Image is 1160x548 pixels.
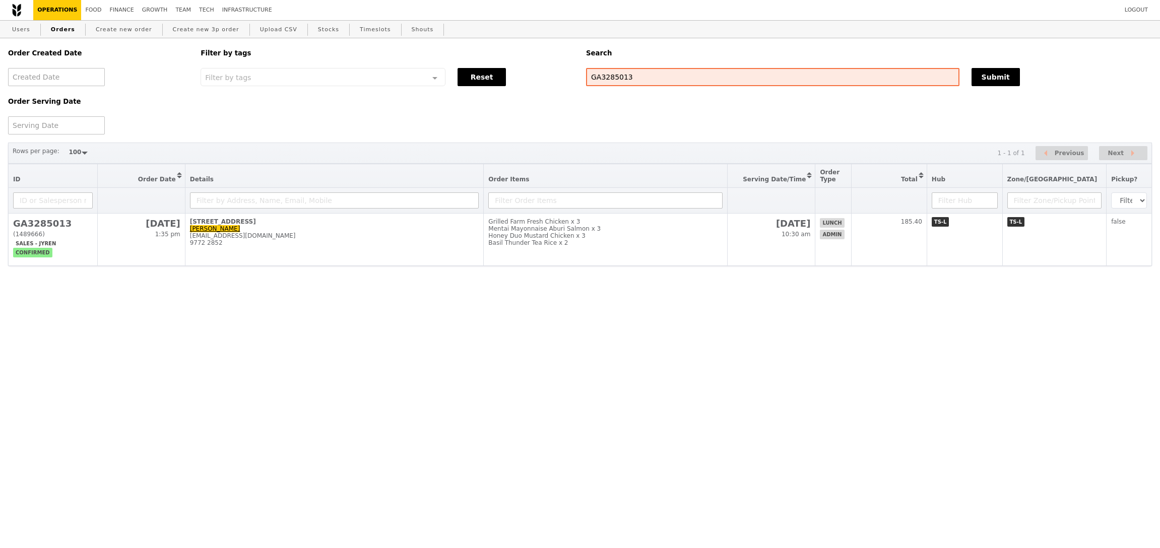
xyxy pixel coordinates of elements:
div: Basil Thunder Tea Rice x 2 [488,239,723,246]
span: Details [190,176,214,183]
h2: [DATE] [102,218,180,229]
input: Serving Date [8,116,105,134]
a: Stocks [314,21,343,39]
h5: Order Serving Date [8,98,188,105]
span: Next [1108,147,1124,159]
span: Order Type [820,169,840,183]
span: Order Items [488,176,529,183]
span: Sales - Jyren [13,239,58,248]
input: ID or Salesperson name [13,192,93,209]
a: [PERSON_NAME] [190,225,240,232]
span: Pickup? [1111,176,1137,183]
h5: Filter by tags [201,49,574,57]
a: Orders [47,21,79,39]
span: confirmed [13,248,52,257]
span: Hub [932,176,945,183]
div: Grilled Farm Fresh Chicken x 3 [488,218,723,225]
a: Upload CSV [256,21,301,39]
button: Previous [1036,146,1088,161]
span: 185.40 [901,218,922,225]
h2: GA3285013 [13,218,93,229]
input: Created Date [8,68,105,86]
span: lunch [820,218,844,228]
a: Create new 3p order [169,21,243,39]
span: TS-L [932,217,949,227]
input: Filter by Address, Name, Email, Mobile [190,192,479,209]
div: Mentai Mayonnaise Aburi Salmon x 3 [488,225,723,232]
span: 10:30 am [782,231,810,238]
span: Filter by tags [205,73,251,82]
span: TS-L [1007,217,1025,227]
span: 1:35 pm [155,231,180,238]
button: Reset [458,68,506,86]
span: Previous [1055,147,1084,159]
div: Honey Duo Mustard Chicken x 3 [488,232,723,239]
h5: Search [586,49,1152,57]
div: 1 - 1 of 1 [997,150,1024,157]
a: Timeslots [356,21,395,39]
span: Zone/[GEOGRAPHIC_DATA] [1007,176,1098,183]
input: Filter Order Items [488,192,723,209]
a: Shouts [408,21,438,39]
label: Rows per page: [13,146,59,156]
span: ID [13,176,20,183]
div: (1489666) [13,231,93,238]
h2: [DATE] [732,218,810,229]
img: Grain logo [12,4,21,17]
h5: Order Created Date [8,49,188,57]
input: Filter Hub [932,192,998,209]
div: [STREET_ADDRESS] [190,218,479,225]
div: 9772 2852 [190,239,479,246]
span: false [1111,218,1126,225]
a: Users [8,21,34,39]
input: Search any field [586,68,959,86]
a: Create new order [92,21,156,39]
div: [EMAIL_ADDRESS][DOMAIN_NAME] [190,232,479,239]
span: admin [820,230,844,239]
button: Submit [972,68,1020,86]
button: Next [1099,146,1147,161]
input: Filter Zone/Pickup Point [1007,192,1102,209]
